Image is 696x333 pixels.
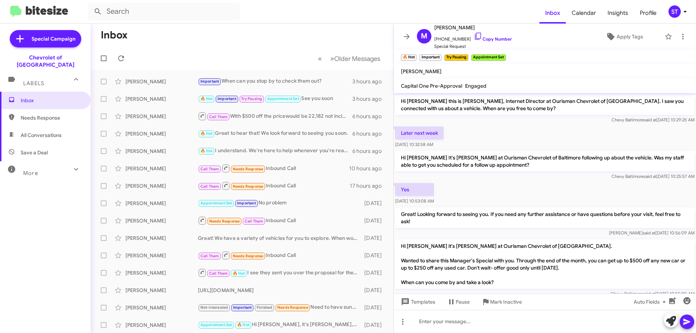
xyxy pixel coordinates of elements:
[198,234,361,242] div: Great! We have a variety of vehicles for you to explore. When would you like to visit the dealers...
[644,117,656,122] span: said at
[617,30,643,43] span: Apply Tags
[198,216,361,225] div: Inbound Call
[539,3,566,24] a: Inbox
[125,287,198,294] div: [PERSON_NAME]
[200,131,213,136] span: 🔥 Hot
[233,254,264,258] span: Needs Response
[125,321,198,329] div: [PERSON_NAME]
[198,251,361,260] div: Inbound Call
[349,165,388,172] div: 10 hours ago
[441,295,476,308] button: Pause
[233,184,264,189] span: Needs Response
[209,271,228,276] span: Call Them
[395,208,695,228] p: Great! Looking forward to seeing you. If you need any further assistance or have questions before...
[267,96,299,101] span: Appointment Set
[395,151,695,171] p: Hi [PERSON_NAME] It's [PERSON_NAME] at Ourisman Chevrolet of Baltimore following up about the veh...
[198,268,361,277] div: I see they sent you over the proposal for the 2025 Trax. Did you have any additional questions or...
[125,147,198,155] div: [PERSON_NAME]
[395,95,695,115] p: Hi [PERSON_NAME] this is [PERSON_NAME], Internet Director at Ourisman Chevrolet of [GEOGRAPHIC_DA...
[125,217,198,224] div: [PERSON_NAME]
[634,3,662,24] span: Profile
[200,254,219,258] span: Call Them
[125,234,198,242] div: [PERSON_NAME]
[456,295,470,308] span: Pause
[643,230,655,236] span: said at
[23,80,44,87] span: Labels
[200,149,213,153] span: 🔥 Hot
[434,23,512,32] span: [PERSON_NAME]
[465,83,486,89] span: Engaged
[352,130,388,137] div: 6 hours ago
[200,96,213,101] span: 🔥 Hot
[10,30,81,47] a: Special Campaign
[209,219,240,224] span: Needs Response
[361,234,388,242] div: [DATE]
[421,30,427,42] span: M
[237,201,256,205] span: Important
[198,199,361,207] div: No problem
[233,167,264,171] span: Needs Response
[352,113,388,120] div: 6 hours ago
[245,219,264,224] span: Call Them
[125,78,198,85] div: [PERSON_NAME]
[233,305,252,310] span: Important
[125,304,198,311] div: [PERSON_NAME]
[125,269,198,276] div: [PERSON_NAME]
[395,142,433,147] span: [DATE] 10:32:58 AM
[198,287,361,294] div: [URL][DOMAIN_NAME]
[587,30,661,43] button: Apply Tags
[257,305,273,310] span: Finished
[612,174,695,179] span: Chevy Baltimore [DATE] 10:25:57 AM
[350,182,388,190] div: 17 hours ago
[241,96,262,101] span: Try Pausing
[200,167,219,171] span: Call Them
[401,83,462,89] span: Capital One Pre-Approval
[209,115,228,119] span: Call Them
[200,184,219,189] span: Call Them
[318,54,322,63] span: «
[395,183,434,196] p: Yes
[21,149,48,156] span: Save a Deal
[314,51,326,66] button: Previous
[662,5,688,18] button: ST
[361,304,388,311] div: [DATE]
[361,217,388,224] div: [DATE]
[125,182,198,190] div: [PERSON_NAME]
[471,54,506,61] small: Appointment Set
[237,322,249,327] span: 🔥 Hot
[602,3,634,24] a: Insights
[352,147,388,155] div: 6 hours ago
[490,295,522,308] span: Mark Inactive
[566,3,602,24] a: Calendar
[200,79,219,84] span: Important
[21,132,62,139] span: All Conversations
[628,295,674,308] button: Auto Fields
[395,198,434,204] span: [DATE] 10:53:08 AM
[200,201,232,205] span: Appointment Set
[668,5,681,18] div: ST
[361,200,388,207] div: [DATE]
[401,54,417,61] small: 🔥 Hot
[395,240,695,289] p: Hi [PERSON_NAME] it's [PERSON_NAME] at Ourisman Chevrolet of [GEOGRAPHIC_DATA]. Wanted to share t...
[125,200,198,207] div: [PERSON_NAME]
[476,295,528,308] button: Mark Inactive
[361,287,388,294] div: [DATE]
[198,112,352,121] div: With $500 off the pricewould be 22,182 not included your tags, taxes and fees
[361,269,388,276] div: [DATE]
[401,68,442,75] span: [PERSON_NAME]
[352,95,388,103] div: 3 hours ago
[125,165,198,172] div: [PERSON_NAME]
[233,271,245,276] span: 🔥 Hot
[200,305,228,310] span: Not-Interested
[217,96,236,101] span: Important
[419,54,441,61] small: Important
[474,36,512,42] a: Copy Number
[21,114,82,121] span: Needs Response
[125,95,198,103] div: [PERSON_NAME]
[434,43,512,50] span: Special Request
[125,252,198,259] div: [PERSON_NAME]
[101,29,128,41] h1: Inbox
[326,51,385,66] button: Next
